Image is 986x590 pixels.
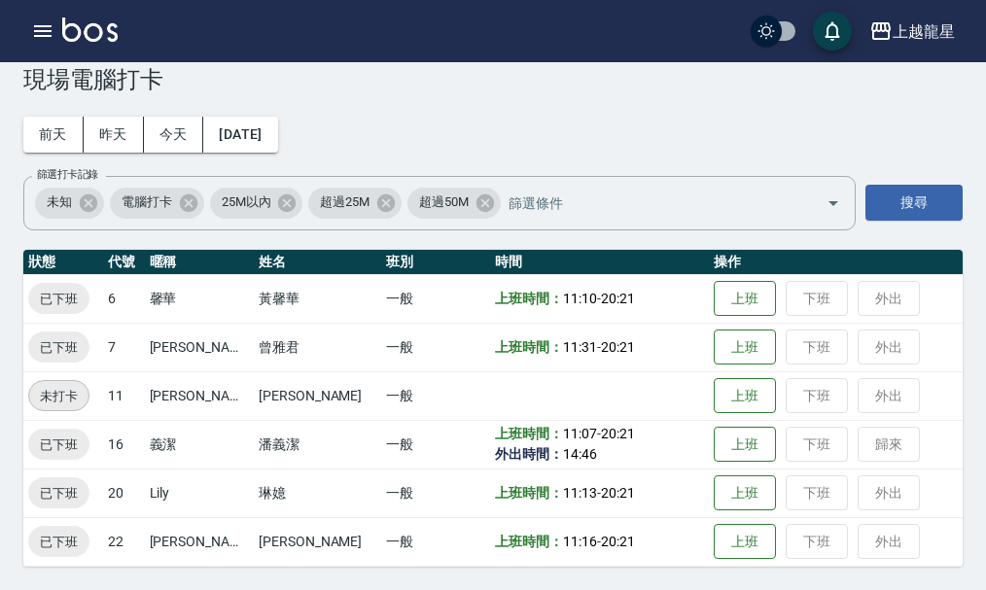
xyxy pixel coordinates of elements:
td: 7 [103,323,145,371]
td: 琳嬑 [254,469,381,517]
span: 未知 [35,192,84,212]
span: 超過50M [407,192,480,212]
button: 搜尋 [865,185,963,221]
div: 25M以內 [210,188,303,219]
td: 一般 [381,420,490,469]
span: 11:31 [563,339,597,355]
button: 前天 [23,117,84,153]
button: 今天 [144,117,204,153]
td: 潘義潔 [254,420,381,469]
input: 篩選條件 [504,186,792,220]
b: 上班時間： [495,534,563,549]
td: 黃馨華 [254,274,381,323]
button: save [813,12,852,51]
td: 馨華 [145,274,254,323]
span: 11:13 [563,485,597,501]
h3: 現場電腦打卡 [23,66,963,93]
td: Lily [145,469,254,517]
span: 20:21 [601,534,635,549]
span: 20:21 [601,485,635,501]
span: 已下班 [28,289,89,309]
b: 上班時間： [495,339,563,355]
div: 電腦打卡 [110,188,204,219]
span: 11:16 [563,534,597,549]
td: 一般 [381,371,490,420]
span: 20:21 [601,426,635,441]
button: 上班 [714,330,776,365]
button: 昨天 [84,117,144,153]
span: 已下班 [28,483,89,503]
button: 上班 [714,281,776,317]
button: 上班 [714,378,776,414]
th: 時間 [490,250,709,275]
td: - [490,469,709,517]
td: [PERSON_NAME] [145,371,254,420]
span: 已下班 [28,532,89,552]
th: 代號 [103,250,145,275]
span: 未打卡 [29,386,88,406]
span: 20:21 [601,339,635,355]
td: - [490,274,709,323]
b: 上班時間： [495,426,563,441]
td: [PERSON_NAME] [145,517,254,566]
button: 上班 [714,524,776,560]
div: 超過50M [407,188,501,219]
label: 篩選打卡記錄 [37,167,98,182]
td: [PERSON_NAME] [254,517,381,566]
td: 義潔 [145,420,254,469]
span: 20:21 [601,291,635,306]
img: Logo [62,17,118,42]
span: 電腦打卡 [110,192,184,212]
span: 11:10 [563,291,597,306]
td: 11 [103,371,145,420]
th: 狀態 [23,250,103,275]
button: 上班 [714,427,776,463]
td: 16 [103,420,145,469]
td: - [490,323,709,371]
button: [DATE] [203,117,277,153]
th: 暱稱 [145,250,254,275]
td: 一般 [381,469,490,517]
div: 上越龍星 [893,19,955,44]
td: 一般 [381,323,490,371]
span: 11:07 [563,426,597,441]
td: 一般 [381,517,490,566]
td: 一般 [381,274,490,323]
td: [PERSON_NAME] [254,371,381,420]
td: 曾雅君 [254,323,381,371]
td: 22 [103,517,145,566]
td: [PERSON_NAME] [145,323,254,371]
button: 上班 [714,475,776,511]
th: 操作 [709,250,963,275]
span: 超過25M [308,192,381,212]
td: 6 [103,274,145,323]
th: 姓名 [254,250,381,275]
div: 未知 [35,188,104,219]
th: 班別 [381,250,490,275]
button: 上越龍星 [862,12,963,52]
td: - [490,517,709,566]
td: 20 [103,469,145,517]
span: 已下班 [28,434,89,455]
b: 外出時間： [495,446,563,462]
span: 14:46 [563,446,597,462]
span: 已下班 [28,337,89,358]
div: 超過25M [308,188,402,219]
b: 上班時間： [495,485,563,501]
span: 25M以內 [210,192,283,212]
b: 上班時間： [495,291,563,306]
button: Open [818,188,849,219]
td: - [490,420,709,469]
